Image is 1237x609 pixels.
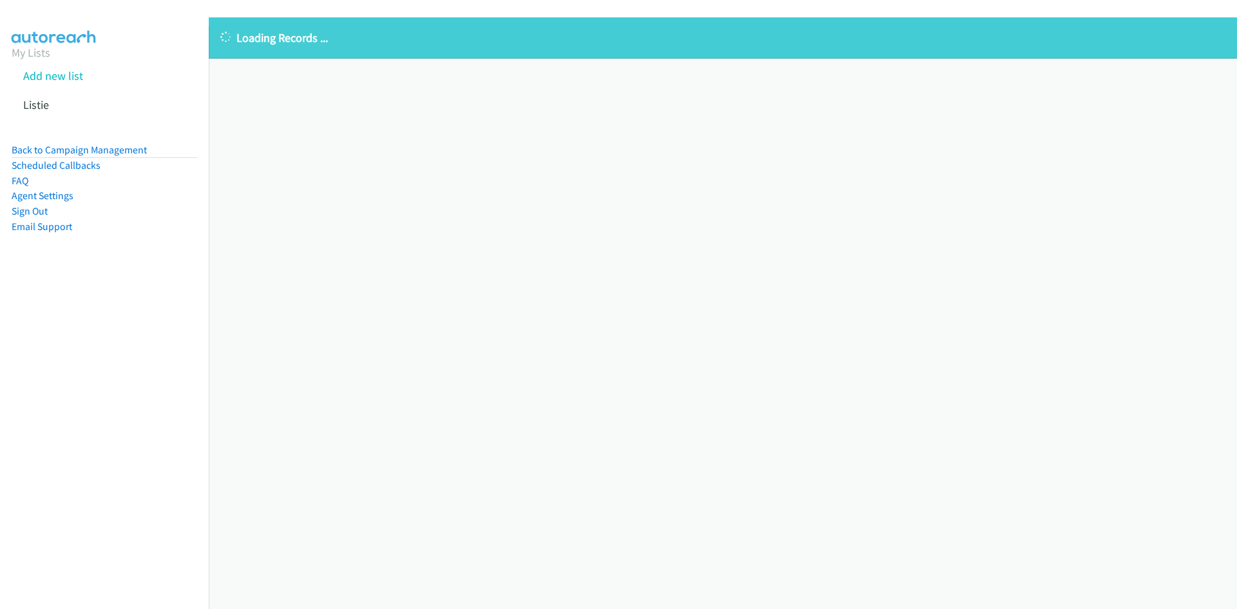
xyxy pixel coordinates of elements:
[12,205,48,217] a: Sign Out
[23,68,83,83] a: Add new list
[23,97,49,112] a: Listie
[220,29,1225,46] p: Loading Records ...
[12,159,101,171] a: Scheduled Callbacks
[12,45,50,60] a: My Lists
[12,220,72,233] a: Email Support
[12,189,73,202] a: Agent Settings
[12,144,147,156] a: Back to Campaign Management
[12,175,28,187] a: FAQ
